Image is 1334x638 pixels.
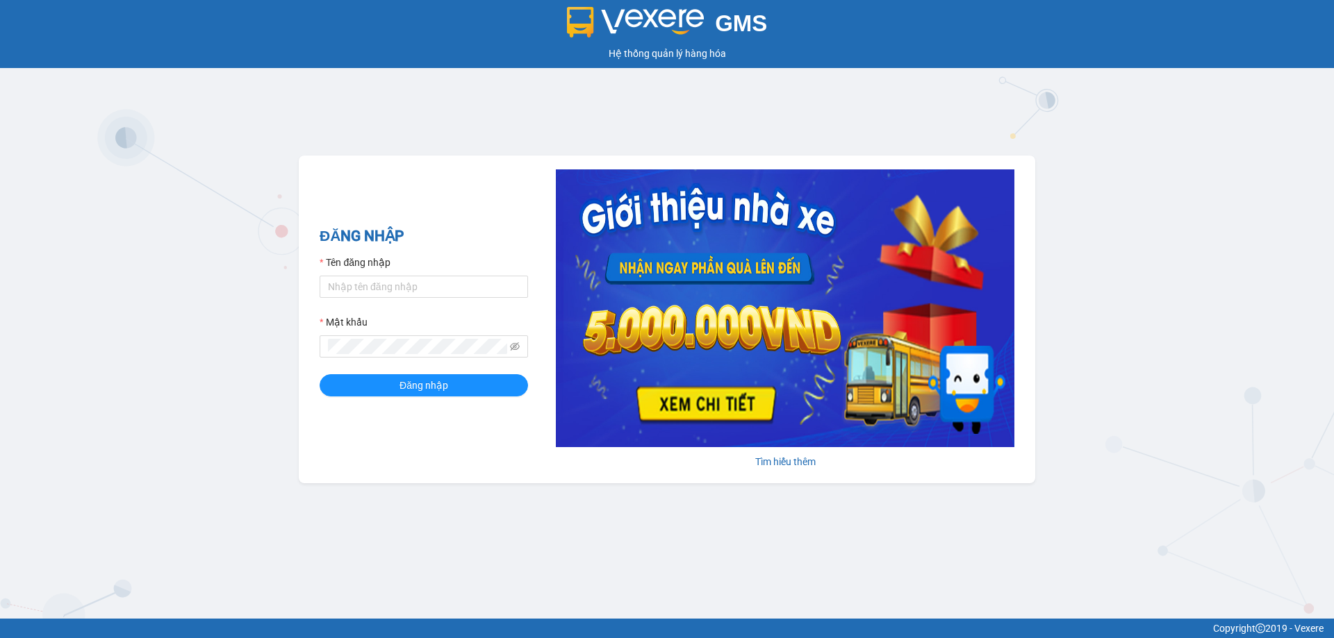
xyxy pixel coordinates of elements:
button: Đăng nhập [320,374,528,396]
div: Tìm hiểu thêm [556,454,1014,469]
img: banner-0 [556,169,1014,447]
label: Mật khẩu [320,314,368,330]
span: Đăng nhập [400,378,448,393]
input: Tên đăng nhập [320,276,528,298]
label: Tên đăng nhập [320,255,390,270]
input: Mật khẩu [328,339,507,354]
span: copyright [1255,623,1265,633]
div: Hệ thống quản lý hàng hóa [3,46,1331,61]
h2: ĐĂNG NHẬP [320,225,528,248]
div: Copyright 2019 - Vexere [10,621,1324,636]
a: GMS [567,21,768,32]
span: eye-invisible [510,342,520,351]
span: GMS [715,10,767,36]
img: logo 2 [567,7,705,37]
